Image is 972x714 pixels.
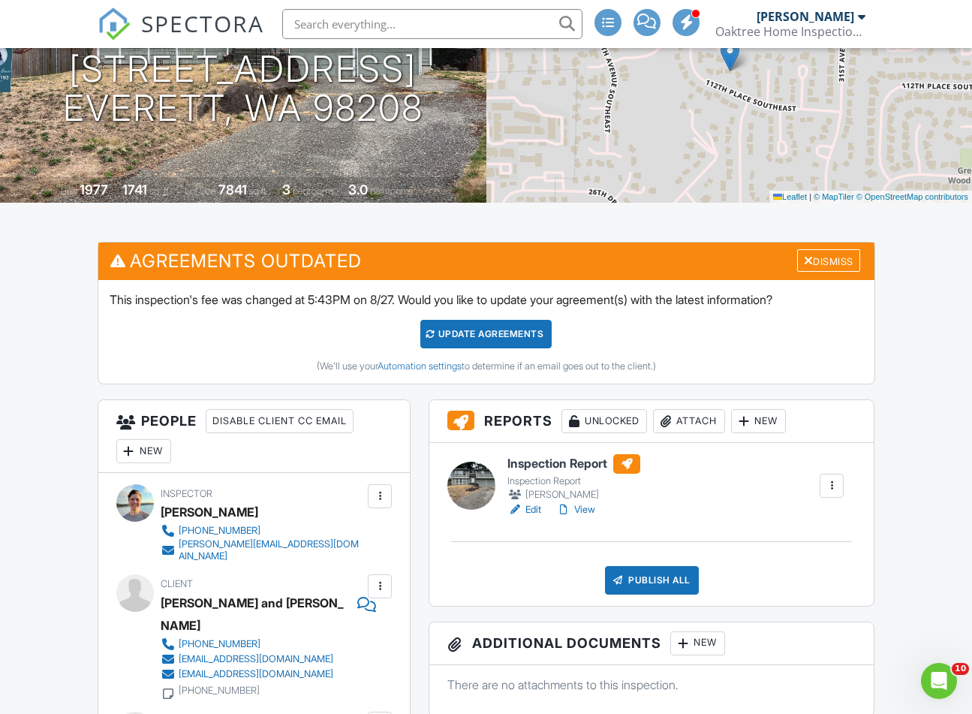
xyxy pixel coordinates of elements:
[61,185,77,197] span: Built
[921,663,957,699] iframe: Intercom live chat
[809,192,811,201] span: |
[206,409,354,433] div: Disable Client CC Email
[429,400,874,443] h3: Reports
[420,320,552,348] div: Update Agreements
[507,454,640,474] h6: Inspection Report
[507,502,541,517] a: Edit
[814,192,854,201] a: © MapTiler
[161,538,365,562] a: [PERSON_NAME][EMAIL_ADDRESS][DOMAIN_NAME]
[98,8,131,41] img: The Best Home Inspection Software - Spectora
[507,487,640,502] div: [PERSON_NAME]
[447,676,856,693] p: There are no attachments to this inspection.
[80,182,108,197] div: 1977
[161,578,193,589] span: Client
[161,637,365,652] a: [PHONE_NUMBER]
[98,280,874,384] div: This inspection's fee was changed at 5:43PM on 8/27. Would you like to update your agreement(s) w...
[429,622,874,665] h3: Additional Documents
[370,185,413,197] span: bathrooms
[116,439,171,463] div: New
[179,525,260,537] div: [PHONE_NUMBER]
[161,652,365,667] a: [EMAIL_ADDRESS][DOMAIN_NAME]
[605,566,699,595] div: Publish All
[670,631,725,655] div: New
[122,182,147,197] div: 1741
[757,9,854,24] div: [PERSON_NAME]
[218,182,247,197] div: 7841
[161,667,365,682] a: [EMAIL_ADDRESS][DOMAIN_NAME]
[179,538,365,562] div: [PERSON_NAME][EMAIL_ADDRESS][DOMAIN_NAME]
[507,475,640,487] div: Inspection Report
[179,653,333,665] div: [EMAIL_ADDRESS][DOMAIN_NAME]
[98,243,874,279] h3: Agreements Outdated
[179,685,260,697] div: [PHONE_NUMBER]
[797,249,860,273] div: Dismiss
[110,360,863,372] div: (We'll use your to determine if an email goes out to the client.)
[715,24,865,39] div: Oaktree Home Inspections
[348,182,368,197] div: 3.0
[161,523,365,538] a: [PHONE_NUMBER]
[721,41,739,71] img: Marker
[149,185,170,197] span: sq. ft.
[179,668,333,680] div: [EMAIL_ADDRESS][DOMAIN_NAME]
[185,185,216,197] span: Lot Size
[161,501,258,523] div: [PERSON_NAME]
[282,182,290,197] div: 3
[282,9,582,39] input: Search everything...
[98,20,264,52] a: SPECTORA
[561,409,647,433] div: Unlocked
[378,360,462,372] a: Automation settings
[249,185,268,197] span: sq.ft.
[507,454,640,502] a: Inspection Report Inspection Report [PERSON_NAME]
[63,50,423,129] h1: [STREET_ADDRESS] Everett, WA 98208
[731,409,786,433] div: New
[653,409,725,433] div: Attach
[179,638,260,650] div: [PHONE_NUMBER]
[856,192,968,201] a: © OpenStreetMap contributors
[98,400,411,473] h3: People
[952,663,969,675] span: 10
[141,8,264,39] span: SPECTORA
[556,502,595,517] a: View
[773,192,807,201] a: Leaflet
[293,185,334,197] span: bedrooms
[161,592,351,637] div: [PERSON_NAME] and [PERSON_NAME]
[161,488,212,499] span: Inspector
